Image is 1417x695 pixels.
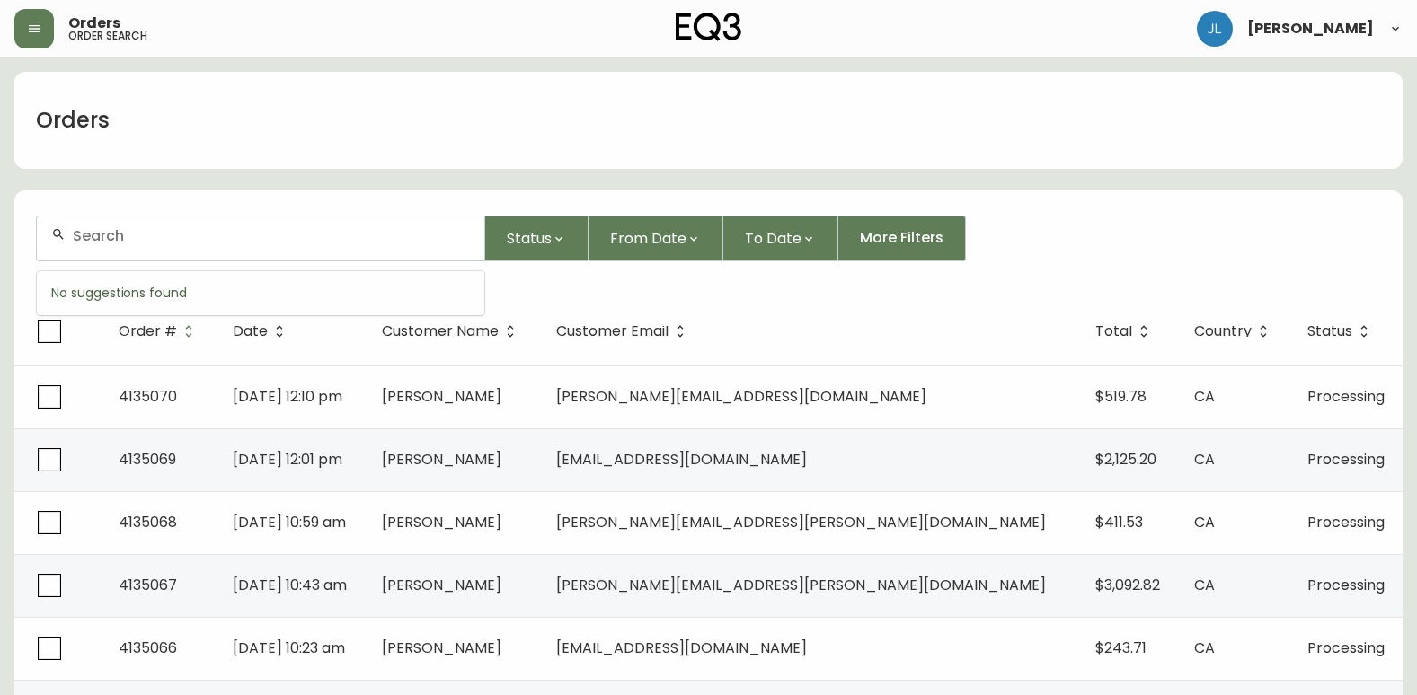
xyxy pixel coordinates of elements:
span: Orders [68,16,120,31]
span: CA [1194,386,1215,407]
span: $411.53 [1095,512,1143,532]
span: [PERSON_NAME] [382,638,501,658]
span: CA [1194,638,1215,658]
div: No suggestions found [37,271,484,315]
span: [PERSON_NAME] [1247,22,1374,36]
span: $2,125.20 [1095,449,1156,470]
span: Status [1307,326,1352,337]
span: [PERSON_NAME] [382,386,501,407]
span: Order # [119,326,177,337]
span: [DATE] 10:23 am [233,638,345,658]
img: logo [676,13,742,41]
span: From Date [610,227,686,250]
span: Date [233,326,268,337]
span: 4135068 [119,512,177,532]
span: Customer Email [556,326,669,337]
span: [PERSON_NAME][EMAIL_ADDRESS][PERSON_NAME][DOMAIN_NAME] [556,512,1046,532]
span: 4135069 [119,449,176,470]
span: CA [1194,449,1215,470]
span: CA [1194,575,1215,595]
span: Customer Email [556,323,692,339]
span: [DATE] 10:43 am [233,575,347,595]
span: Customer Name [382,326,499,337]
span: To Date [745,227,801,250]
span: CA [1194,512,1215,532]
span: [PERSON_NAME][EMAIL_ADDRESS][PERSON_NAME][DOMAIN_NAME] [556,575,1046,595]
span: $519.78 [1095,386,1147,407]
span: [DATE] 10:59 am [233,512,346,532]
h5: order search [68,31,147,41]
span: More Filters [860,228,943,248]
button: More Filters [838,216,966,261]
span: 4135067 [119,575,177,595]
span: Processing [1307,575,1385,595]
span: 4135070 [119,386,177,407]
span: Country [1194,323,1275,339]
button: From Date [589,216,723,261]
span: Total [1095,326,1132,337]
span: [DATE] 12:10 pm [233,386,342,407]
span: $3,092.82 [1095,575,1160,595]
span: Date [233,323,291,339]
span: Processing [1307,512,1385,532]
span: [PERSON_NAME] [382,512,501,532]
span: Status [1307,323,1376,339]
img: 1c9c23e2a847dab86f8017579b61559c [1197,11,1233,47]
span: Country [1194,326,1252,337]
span: 4135066 [119,638,177,658]
button: Status [485,216,589,261]
span: Status [507,227,552,250]
button: To Date [723,216,838,261]
span: Order # [119,323,200,339]
span: Processing [1307,386,1385,407]
input: Search [73,227,470,244]
span: [EMAIL_ADDRESS][DOMAIN_NAME] [556,638,807,658]
span: Customer Name [382,323,522,339]
span: $243.71 [1095,638,1147,658]
span: [PERSON_NAME][EMAIL_ADDRESS][DOMAIN_NAME] [556,386,926,407]
span: Processing [1307,449,1385,470]
span: [EMAIL_ADDRESS][DOMAIN_NAME] [556,449,807,470]
span: [PERSON_NAME] [382,575,501,595]
span: Total [1095,323,1156,339]
span: [PERSON_NAME] [382,449,501,470]
h1: Orders [36,105,110,136]
span: [DATE] 12:01 pm [233,449,342,470]
span: Processing [1307,638,1385,658]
